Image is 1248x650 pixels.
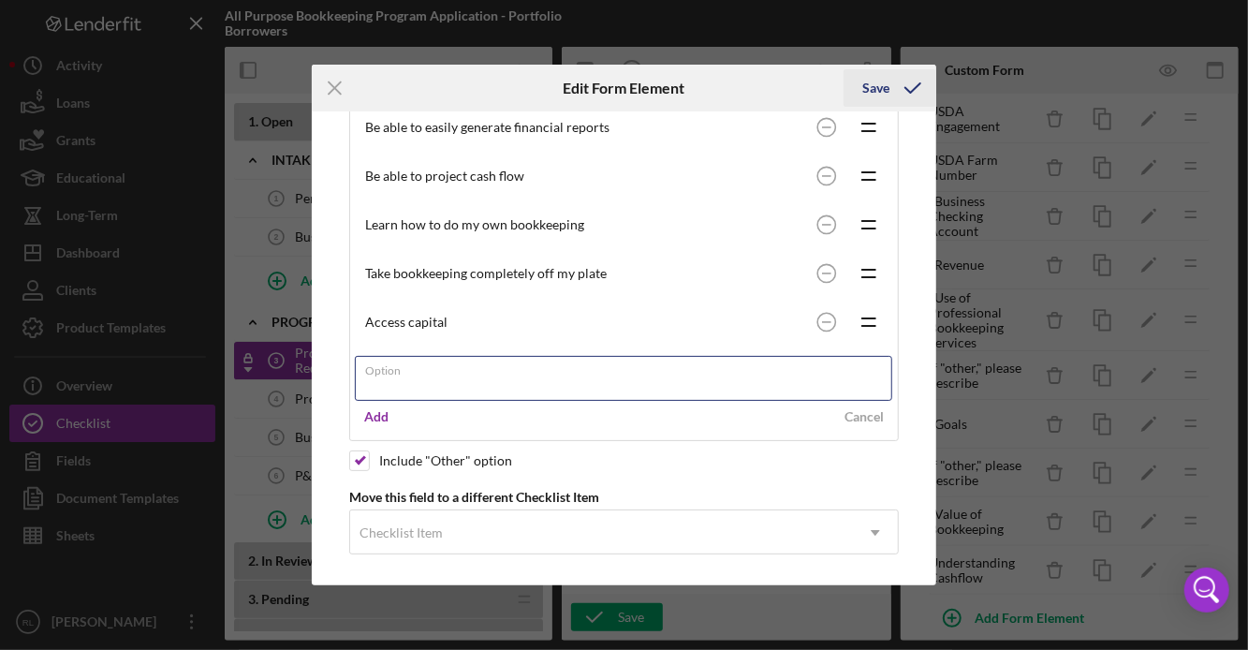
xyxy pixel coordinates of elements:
[564,80,685,96] h6: Edit Form Element
[1184,568,1229,613] div: Open Intercom Messenger
[364,403,389,431] div: Add
[365,120,808,135] div: Be able to easily generate financial reports
[365,357,892,377] label: Option
[379,453,512,468] div: Include "Other" option
[349,489,599,505] b: Move this field to a different Checklist Item
[835,403,893,431] button: Cancel
[355,403,398,431] button: Add
[365,315,808,330] div: Access capital
[360,525,443,540] div: Checklist Item
[15,15,255,120] body: Rich Text Area. Press ALT-0 for help.
[365,169,808,184] div: Be able to project cash flow
[862,69,889,107] div: Save
[365,266,808,281] div: Take bookkeeping completely off my plate
[844,403,884,431] div: Cancel
[365,217,808,232] div: Learn how to do my own bookkeeping
[15,15,255,120] div: Please answer the following questions to help us confirm your eligibility and determine if the Al...
[844,69,936,107] button: Save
